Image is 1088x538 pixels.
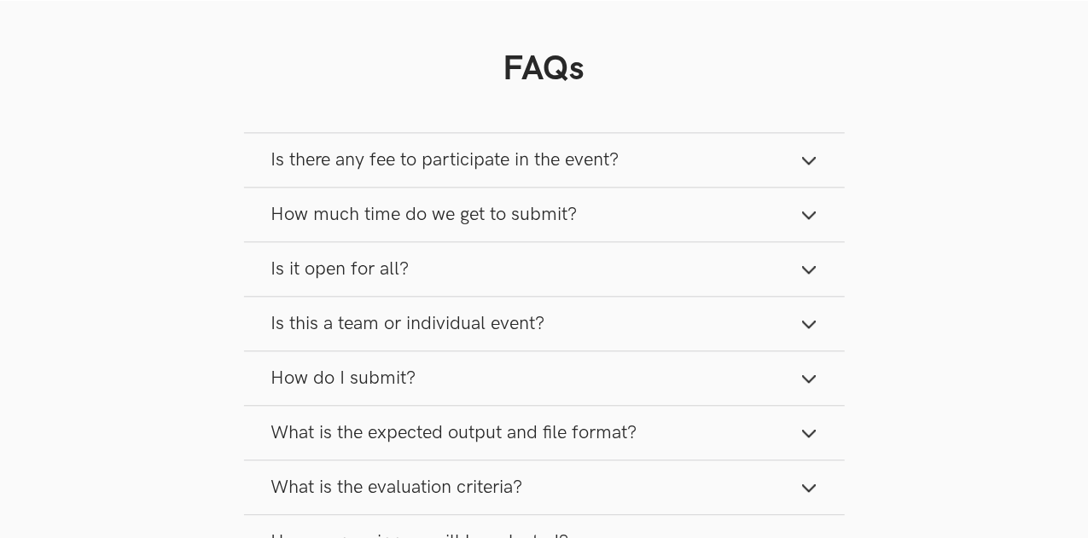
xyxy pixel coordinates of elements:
span: What is the evaluation criteria? [271,476,523,499]
button: Is there any fee to participate in the event? [244,133,845,187]
button: Is it open for all? [244,242,845,296]
span: How do I submit? [271,367,416,390]
button: What is the evaluation criteria? [244,460,845,514]
span: How much time do we get to submit? [271,203,578,226]
button: Is this a team or individual event? [244,297,845,350]
button: How do I submit? [244,351,845,405]
span: Is this a team or individual event? [271,312,545,335]
span: Is there any fee to participate in the event? [271,148,620,171]
button: What is the expected output and file format? [244,406,845,460]
h1: FAQs [244,49,845,90]
span: What is the expected output and file format? [271,421,637,444]
button: How much time do we get to submit? [244,188,845,241]
span: Is it open for all? [271,257,410,281]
